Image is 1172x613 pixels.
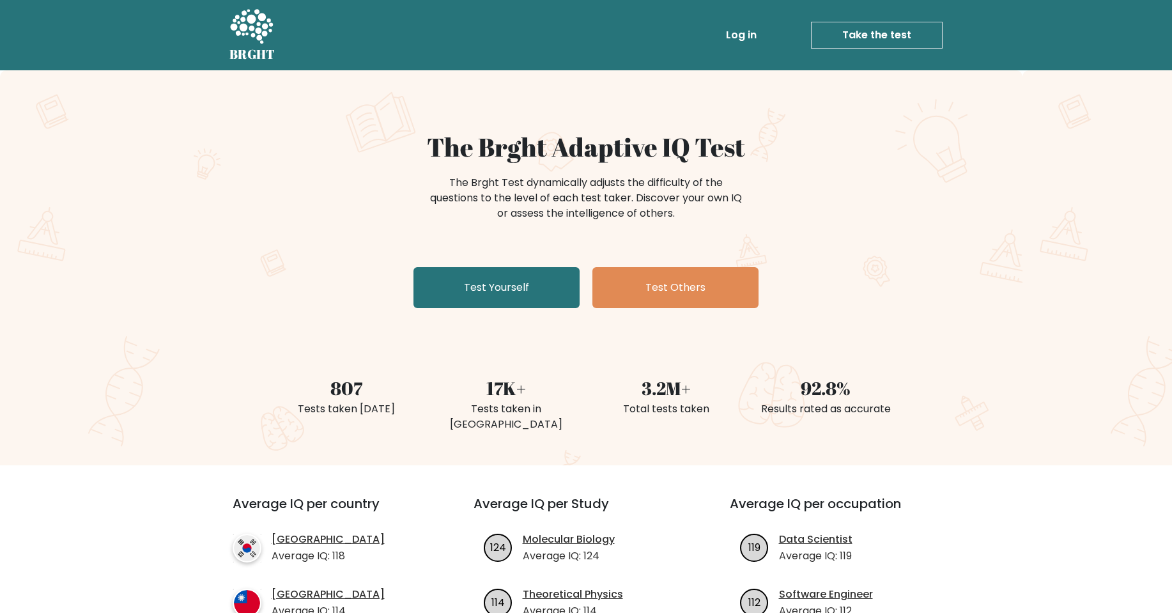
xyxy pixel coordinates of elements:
[229,5,275,65] a: BRGHT
[474,496,699,527] h3: Average IQ per Study
[233,534,261,563] img: country
[229,47,275,62] h5: BRGHT
[274,132,898,162] h1: The Brght Adaptive IQ Test
[779,532,852,547] a: Data Scientist
[730,496,955,527] h3: Average IQ per occupation
[811,22,943,49] a: Take the test
[594,375,738,401] div: 3.2M+
[779,548,852,564] p: Average IQ: 119
[434,375,578,401] div: 17K+
[272,548,385,564] p: Average IQ: 118
[426,175,746,221] div: The Brght Test dynamically adjusts the difficulty of the questions to the level of each test take...
[753,375,898,401] div: 92.8%
[434,401,578,432] div: Tests taken in [GEOGRAPHIC_DATA]
[592,267,759,308] a: Test Others
[721,22,762,48] a: Log in
[490,539,506,554] text: 124
[272,587,385,602] a: [GEOGRAPHIC_DATA]
[523,532,615,547] a: Molecular Biology
[753,401,898,417] div: Results rated as accurate
[594,401,738,417] div: Total tests taken
[233,496,428,527] h3: Average IQ per country
[779,587,873,602] a: Software Engineer
[491,594,505,609] text: 114
[748,594,760,609] text: 112
[413,267,580,308] a: Test Yourself
[274,375,419,401] div: 807
[523,587,623,602] a: Theoretical Physics
[272,532,385,547] a: [GEOGRAPHIC_DATA]
[748,539,760,554] text: 119
[274,401,419,417] div: Tests taken [DATE]
[523,548,615,564] p: Average IQ: 124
